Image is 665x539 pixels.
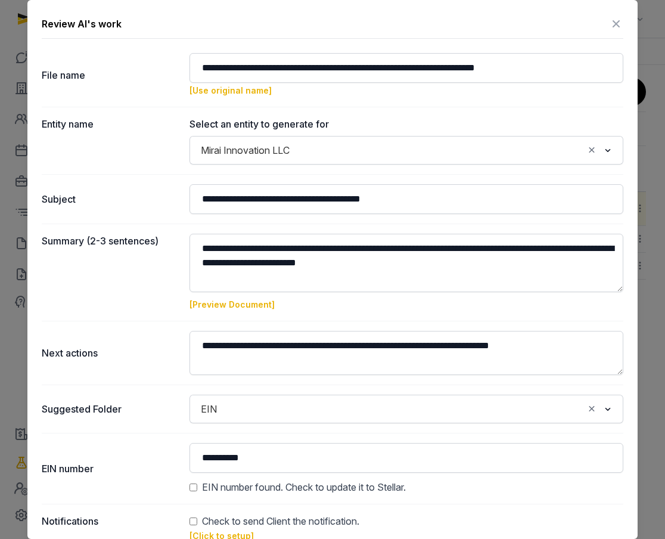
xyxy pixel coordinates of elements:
[189,117,623,131] label: Select an entity to generate for
[42,17,122,31] div: Review AI's work
[586,142,597,159] button: Clear Selected
[42,53,180,97] dt: File name
[42,117,180,165] dt: Entity name
[295,142,583,159] input: Search for option
[42,184,180,214] dt: Subject
[586,401,597,417] button: Clear Selected
[42,443,180,494] dt: EIN number
[42,395,180,423] dt: Suggested Folder
[189,85,272,95] a: [Use original name]
[195,140,617,161] div: Search for option
[42,331,180,375] dt: Next actions
[198,142,293,159] span: Mirai Innovation LLC
[195,398,617,420] div: Search for option
[222,401,583,417] input: Search for option
[189,299,275,309] a: [Preview Document]
[202,480,406,494] span: EIN number found. Check to update it to Stellar.
[202,514,359,528] span: Check to send Client the notification.
[198,401,220,417] span: EIN
[42,234,180,311] dt: Summary (2-3 sentences)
